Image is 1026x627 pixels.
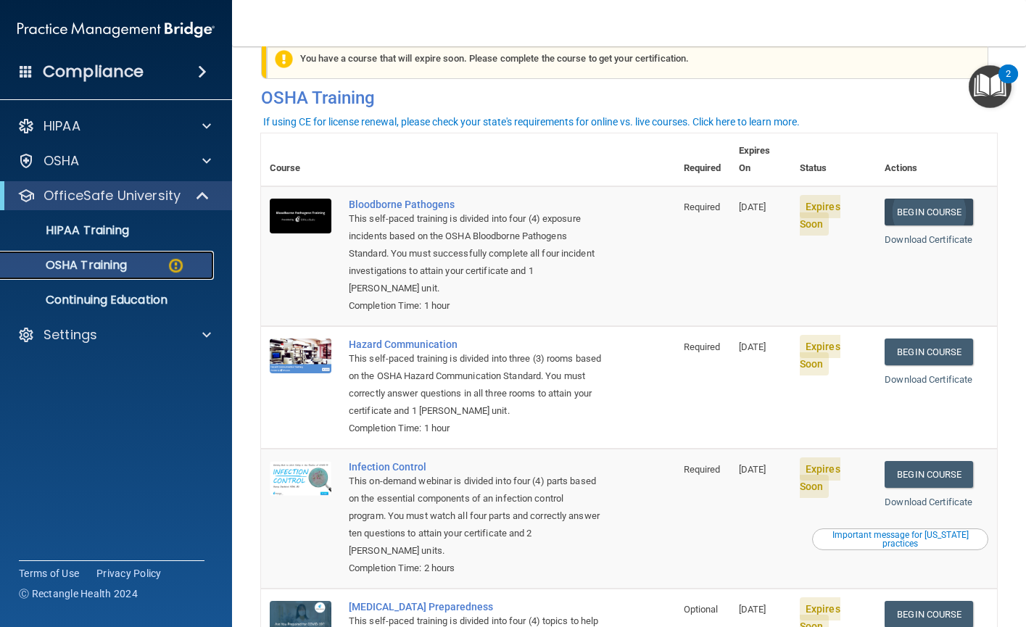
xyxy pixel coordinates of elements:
[885,461,973,488] a: Begin Course
[739,341,766,352] span: [DATE]
[263,117,800,127] div: If using CE for license renewal, please check your state's requirements for online vs. live cours...
[17,152,211,170] a: OSHA
[812,528,988,550] button: Read this if you are a dental practitioner in the state of CA
[261,115,802,129] button: If using CE for license renewal, please check your state's requirements for online vs. live cours...
[349,339,603,350] a: Hazard Communication
[349,420,603,437] div: Completion Time: 1 hour
[349,461,603,473] a: Infection Control
[17,117,211,135] a: HIPAA
[739,464,766,475] span: [DATE]
[814,531,986,548] div: Important message for [US_STATE] practices
[730,133,791,186] th: Expires On
[17,326,211,344] a: Settings
[349,210,603,297] div: This self-paced training is divided into four (4) exposure incidents based on the OSHA Bloodborne...
[349,199,603,210] a: Bloodborne Pathogens
[19,586,138,601] span: Ⓒ Rectangle Health 2024
[261,133,340,186] th: Course
[349,350,603,420] div: This self-paced training is divided into three (3) rooms based on the OSHA Hazard Communication S...
[349,560,603,577] div: Completion Time: 2 hours
[885,339,973,365] a: Begin Course
[739,604,766,615] span: [DATE]
[261,88,997,108] h4: OSHA Training
[44,117,80,135] p: HIPAA
[791,133,876,186] th: Status
[349,601,603,613] a: [MEDICAL_DATA] Preparedness
[684,341,721,352] span: Required
[684,464,721,475] span: Required
[44,326,97,344] p: Settings
[876,133,997,186] th: Actions
[19,566,79,581] a: Terms of Use
[9,223,129,238] p: HIPAA Training
[1006,74,1011,93] div: 2
[17,187,210,204] a: OfficeSafe University
[885,374,972,385] a: Download Certificate
[349,473,603,560] div: This on-demand webinar is divided into four (4) parts based on the essential components of an inf...
[267,38,988,79] div: You have a course that will expire soon. Please complete the course to get your certification.
[969,65,1011,108] button: Open Resource Center, 2 new notifications
[349,297,603,315] div: Completion Time: 1 hour
[43,62,144,82] h4: Compliance
[800,195,840,236] span: Expires Soon
[17,15,215,44] img: PMB logo
[885,234,972,245] a: Download Certificate
[675,133,730,186] th: Required
[885,497,972,507] a: Download Certificate
[44,152,80,170] p: OSHA
[96,566,162,581] a: Privacy Policy
[9,293,207,307] p: Continuing Education
[800,335,840,375] span: Expires Soon
[167,257,185,275] img: warning-circle.0cc9ac19.png
[800,457,840,498] span: Expires Soon
[684,202,721,212] span: Required
[885,199,973,225] a: Begin Course
[44,187,181,204] p: OfficeSafe University
[9,258,127,273] p: OSHA Training
[684,604,719,615] span: Optional
[739,202,766,212] span: [DATE]
[275,50,293,68] img: exclamation-circle-solid-warning.7ed2984d.png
